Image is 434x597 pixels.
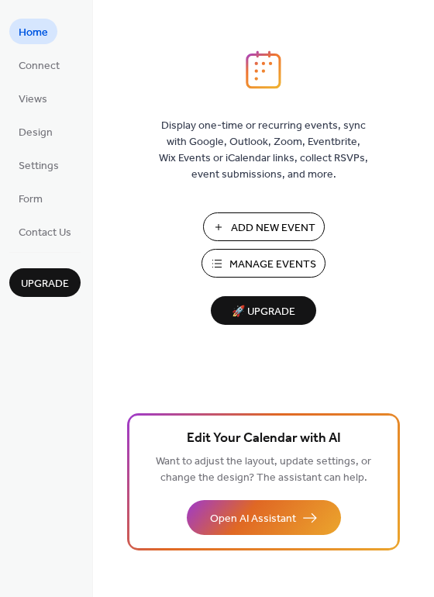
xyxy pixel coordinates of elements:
[231,220,315,236] span: Add New Event
[229,257,316,273] span: Manage Events
[9,85,57,111] a: Views
[211,296,316,325] button: 🚀 Upgrade
[9,119,62,144] a: Design
[19,158,59,174] span: Settings
[9,219,81,244] a: Contact Us
[9,268,81,297] button: Upgrade
[19,125,53,141] span: Design
[9,185,52,211] a: Form
[210,511,296,527] span: Open AI Assistant
[156,451,371,488] span: Want to adjust the layout, update settings, or change the design? The assistant can help.
[201,249,325,278] button: Manage Events
[19,192,43,208] span: Form
[187,428,341,450] span: Edit Your Calendar with AI
[9,19,57,44] a: Home
[159,118,368,183] span: Display one-time or recurring events, sync with Google, Outlook, Zoom, Eventbrite, Wix Events or ...
[9,152,68,178] a: Settings
[19,91,47,108] span: Views
[203,212,325,241] button: Add New Event
[246,50,281,89] img: logo_icon.svg
[19,58,60,74] span: Connect
[187,500,341,535] button: Open AI Assistant
[21,276,69,292] span: Upgrade
[220,302,307,323] span: 🚀 Upgrade
[9,52,69,78] a: Connect
[19,25,48,41] span: Home
[19,225,71,241] span: Contact Us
